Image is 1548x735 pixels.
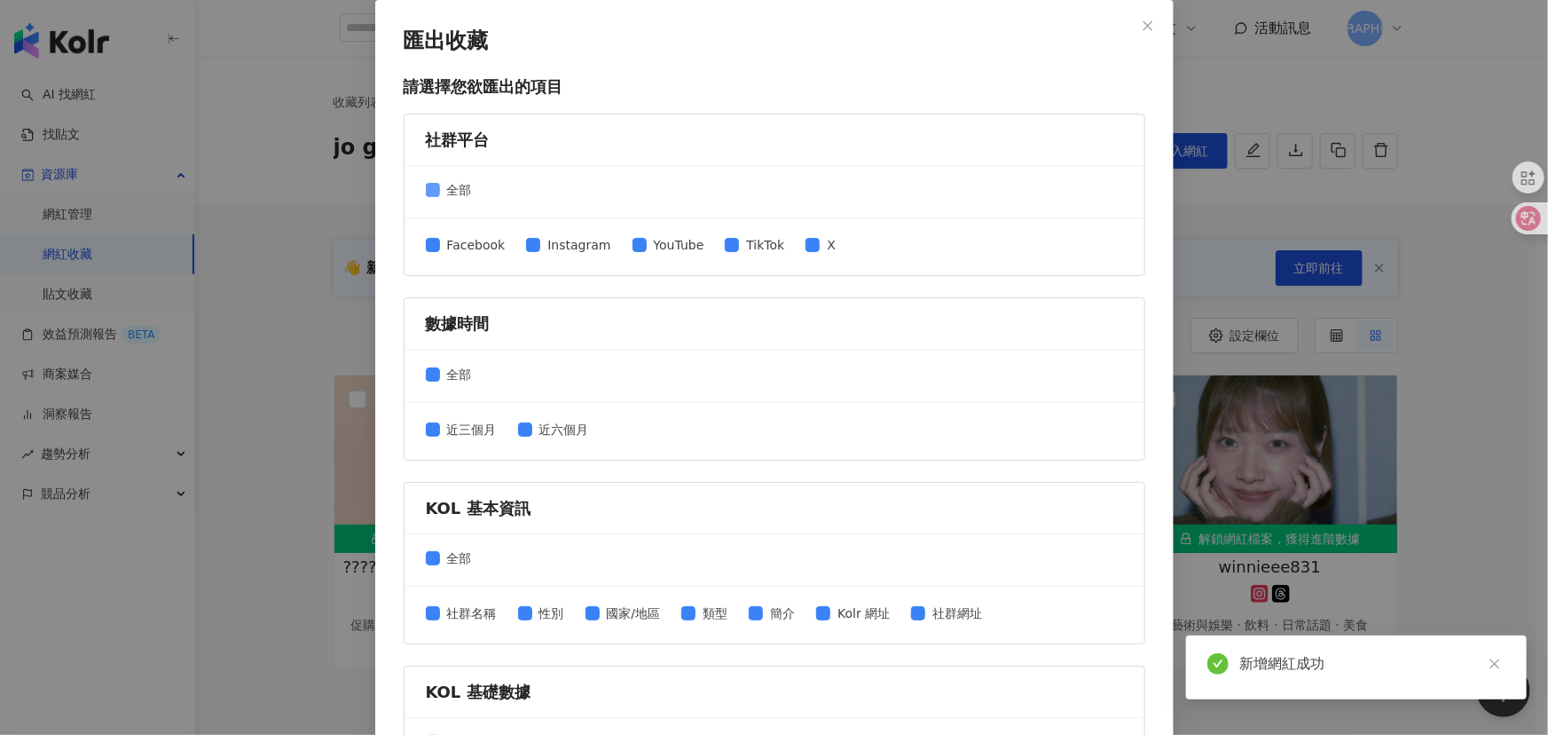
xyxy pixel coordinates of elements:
[820,235,843,255] span: X
[426,681,1123,703] div: KOL 基礎數據
[440,365,479,384] span: 全部
[532,604,571,623] span: 性別
[1130,8,1166,43] button: Close
[1207,653,1229,675] span: check-circle
[404,75,1145,98] p: 請選擇您欲匯出的項目
[739,235,791,255] span: TikTok
[1239,653,1505,675] div: 新增網紅成功
[763,604,802,623] span: 簡介
[647,235,711,255] span: YouTube
[426,497,1123,519] div: KOL 基本資訊
[1142,20,1154,32] span: close
[830,604,897,623] span: Kolr 網址
[925,604,989,623] span: 社群網址
[600,604,668,623] span: 國家/地區
[532,420,596,439] span: 近六個月
[404,28,1145,53] p: 匯出收藏
[440,549,479,568] span: 全部
[440,180,479,200] span: 全部
[440,604,504,623] span: 社群名稱
[540,235,617,255] span: Instagram
[695,604,735,623] span: 類型
[1489,658,1501,670] span: close
[426,312,1123,335] div: 數據時間
[426,129,1123,151] div: 社群平台
[440,235,513,255] span: Facebook
[440,420,504,439] span: 近三個月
